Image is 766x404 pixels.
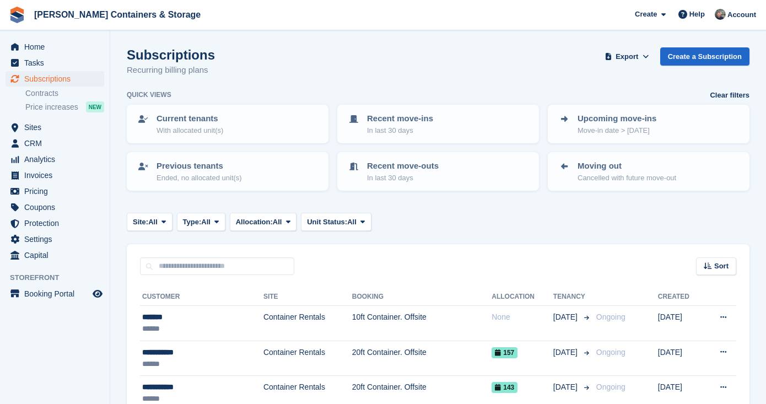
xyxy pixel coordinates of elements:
[492,382,517,393] span: 143
[263,288,352,306] th: Site
[603,47,651,66] button: Export
[307,217,347,228] span: Unit Status:
[201,217,211,228] span: All
[338,153,538,190] a: Recent move-outs In last 30 days
[6,286,104,301] a: menu
[714,261,729,272] span: Sort
[338,106,538,142] a: Recent move-ins In last 30 days
[553,347,580,358] span: [DATE]
[492,288,553,306] th: Allocation
[157,173,242,184] p: Ended, no allocated unit(s)
[549,106,748,142] a: Upcoming move-ins Move-in date > [DATE]
[10,272,110,283] span: Storefront
[553,381,580,393] span: [DATE]
[230,213,297,231] button: Allocation: All
[86,101,104,112] div: NEW
[183,217,202,228] span: Type:
[24,152,90,167] span: Analytics
[352,341,492,376] td: 20ft Container. Offsite
[24,184,90,199] span: Pricing
[273,217,282,228] span: All
[24,55,90,71] span: Tasks
[25,102,78,112] span: Price increases
[6,55,104,71] a: menu
[578,125,656,136] p: Move-in date > [DATE]
[367,125,433,136] p: In last 30 days
[263,341,352,376] td: Container Rentals
[6,152,104,167] a: menu
[492,347,517,358] span: 157
[367,160,439,173] p: Recent move-outs
[24,200,90,215] span: Coupons
[157,112,223,125] p: Current tenants
[24,286,90,301] span: Booking Portal
[133,217,148,228] span: Site:
[710,90,749,101] a: Clear filters
[596,348,625,357] span: Ongoing
[140,288,263,306] th: Customer
[6,168,104,183] a: menu
[24,216,90,231] span: Protection
[578,173,676,184] p: Cancelled with future move-out
[177,213,225,231] button: Type: All
[30,6,205,24] a: [PERSON_NAME] Containers & Storage
[352,306,492,341] td: 10ft Container. Offsite
[658,288,703,306] th: Created
[658,306,703,341] td: [DATE]
[127,64,215,77] p: Recurring billing plans
[24,168,90,183] span: Invoices
[157,160,242,173] p: Previous tenants
[24,39,90,55] span: Home
[6,184,104,199] a: menu
[347,217,357,228] span: All
[660,47,749,66] a: Create a Subscription
[549,153,748,190] a: Moving out Cancelled with future move-out
[24,231,90,247] span: Settings
[157,125,223,136] p: With allocated unit(s)
[658,341,703,376] td: [DATE]
[553,311,580,323] span: [DATE]
[6,247,104,263] a: menu
[9,7,25,23] img: stora-icon-8386f47178a22dfd0bd8f6a31ec36ba5ce8667c1dd55bd0f319d3a0aa187defe.svg
[24,71,90,87] span: Subscriptions
[91,287,104,300] a: Preview store
[553,288,592,306] th: Tenancy
[689,9,705,20] span: Help
[236,217,273,228] span: Allocation:
[635,9,657,20] span: Create
[301,213,371,231] button: Unit Status: All
[6,200,104,215] a: menu
[578,160,676,173] p: Moving out
[6,216,104,231] a: menu
[25,88,104,99] a: Contracts
[24,120,90,135] span: Sites
[578,112,656,125] p: Upcoming move-ins
[715,9,726,20] img: Adam Greenhalgh
[352,288,492,306] th: Booking
[596,313,625,321] span: Ongoing
[6,39,104,55] a: menu
[616,51,638,62] span: Export
[24,247,90,263] span: Capital
[727,9,756,20] span: Account
[263,306,352,341] td: Container Rentals
[128,106,327,142] a: Current tenants With allocated unit(s)
[6,71,104,87] a: menu
[148,217,158,228] span: All
[6,136,104,151] a: menu
[367,112,433,125] p: Recent move-ins
[492,311,553,323] div: None
[127,90,171,100] h6: Quick views
[127,213,172,231] button: Site: All
[6,120,104,135] a: menu
[24,136,90,151] span: CRM
[128,153,327,190] a: Previous tenants Ended, no allocated unit(s)
[367,173,439,184] p: In last 30 days
[596,383,625,391] span: Ongoing
[6,231,104,247] a: menu
[25,101,104,113] a: Price increases NEW
[127,47,215,62] h1: Subscriptions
